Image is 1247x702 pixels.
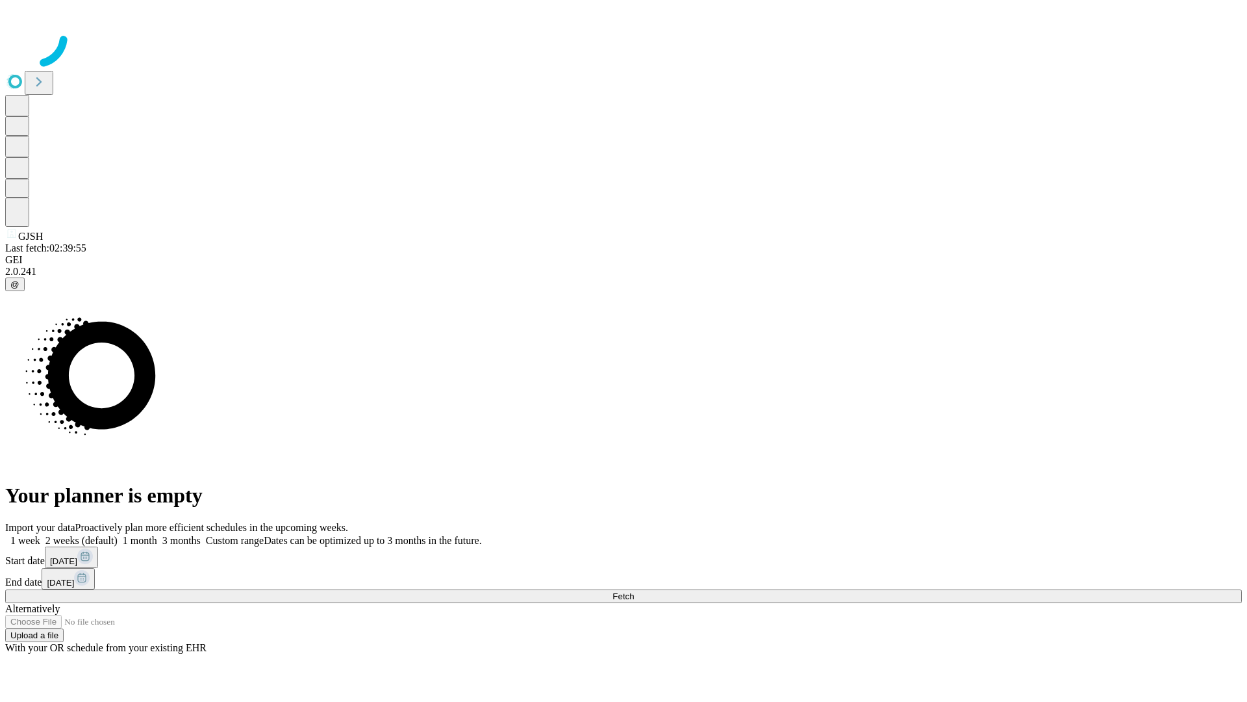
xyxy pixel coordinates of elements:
[5,590,1242,603] button: Fetch
[10,279,19,289] span: @
[5,642,207,653] span: With your OR schedule from your existing EHR
[5,603,60,614] span: Alternatively
[42,568,95,590] button: [DATE]
[45,535,118,546] span: 2 weeks (default)
[18,231,43,242] span: GJSH
[5,629,64,642] button: Upload a file
[75,522,348,533] span: Proactively plan more efficient schedules in the upcoming weeks.
[123,535,157,546] span: 1 month
[5,484,1242,508] h1: Your planner is empty
[47,578,74,588] span: [DATE]
[45,547,98,568] button: [DATE]
[50,556,77,566] span: [DATE]
[5,278,25,291] button: @
[206,535,264,546] span: Custom range
[5,522,75,533] span: Import your data
[5,242,86,253] span: Last fetch: 02:39:55
[5,568,1242,590] div: End date
[5,266,1242,278] div: 2.0.241
[162,535,201,546] span: 3 months
[5,254,1242,266] div: GEI
[264,535,481,546] span: Dates can be optimized up to 3 months in the future.
[5,547,1242,568] div: Start date
[10,535,40,546] span: 1 week
[612,591,634,601] span: Fetch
